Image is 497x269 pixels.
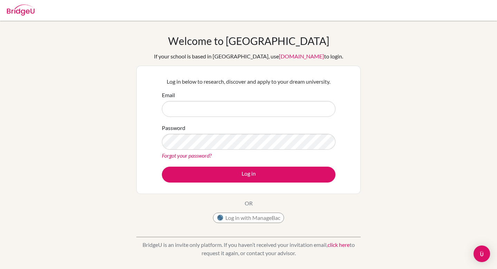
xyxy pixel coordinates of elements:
div: If your school is based in [GEOGRAPHIC_DATA], use to login. [154,52,343,61]
p: Log in below to research, discover and apply to your dream university. [162,77,335,86]
label: Email [162,91,175,99]
img: Bridge-U [7,4,35,16]
div: Open Intercom Messenger [474,245,490,262]
button: Log in [162,167,335,183]
p: BridgeU is an invite only platform. If you haven’t received your invitation email, to request it ... [136,241,361,257]
a: Forgot your password? [162,152,212,159]
a: [DOMAIN_NAME] [279,53,324,59]
p: OR [245,199,253,207]
a: click here [328,241,350,248]
h1: Welcome to [GEOGRAPHIC_DATA] [168,35,329,47]
label: Password [162,124,185,132]
button: Log in with ManageBac [213,213,284,223]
